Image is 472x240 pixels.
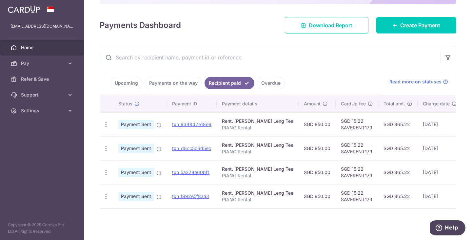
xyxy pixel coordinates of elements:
a: txn_1892e5f8aa3 [172,193,209,199]
td: SGD 15.22 SAVERENT179 [336,136,378,160]
td: [DATE] [418,136,462,160]
a: Overdue [257,77,285,89]
p: PIANG Rental [222,148,293,155]
a: Download Report [285,17,368,33]
td: SGD 850.00 [299,184,336,208]
span: Status [118,100,132,107]
td: [DATE] [418,160,462,184]
span: Create Payment [400,21,440,29]
span: Refer & Save [21,76,64,82]
td: [DATE] [418,112,462,136]
a: Create Payment [376,17,456,33]
div: Rent. [PERSON_NAME] Leng Tee [222,166,293,172]
span: Payment Sent [118,168,154,177]
span: Pay [21,60,64,67]
a: txn_5a278e60bf1 [172,169,209,175]
span: Download Report [309,21,352,29]
p: PIANG Rental [222,196,293,203]
span: CardUp fee [341,100,366,107]
p: PIANG Rental [222,124,293,131]
a: Upcoming [110,77,142,89]
td: SGD 850.00 [299,136,336,160]
a: txn_9348d2e18e9 [172,121,211,127]
td: SGD 850.00 [299,112,336,136]
span: Payment Sent [118,120,154,129]
div: Rent. [PERSON_NAME] Leng Tee [222,118,293,124]
img: CardUp [8,5,40,13]
td: SGD 865.22 [378,136,418,160]
span: Support [21,92,64,98]
div: Rent. [PERSON_NAME] Leng Tee [222,142,293,148]
a: txn_d8cc5c6d5ec [172,145,211,151]
td: SGD 15.22 SAVERENT179 [336,184,378,208]
span: Payment Sent [118,192,154,201]
iframe: Opens a widget where you can find more information [430,220,465,237]
span: Home [21,44,64,51]
td: SGD 15.22 SAVERENT179 [336,160,378,184]
p: PIANG Rental [222,172,293,179]
span: Payment Sent [118,144,154,153]
th: Payment ID [167,95,217,112]
a: Read more on statuses [389,78,448,85]
h4: Payments Dashboard [100,19,181,31]
a: Payments on the way [145,77,202,89]
p: [EMAIL_ADDRESS][DOMAIN_NAME] [10,23,73,30]
td: [DATE] [418,184,462,208]
a: Recipient paid [205,77,254,89]
td: SGD 850.00 [299,160,336,184]
input: Search by recipient name, payment id or reference [100,47,440,68]
th: Payment details [217,95,299,112]
td: SGD 865.22 [378,112,418,136]
td: SGD 865.22 [378,160,418,184]
td: SGD 15.22 SAVERENT179 [336,112,378,136]
span: Read more on statuses [389,78,442,85]
td: SGD 865.22 [378,184,418,208]
div: Rent. [PERSON_NAME] Leng Tee [222,190,293,196]
span: Settings [21,107,64,114]
span: Amount [304,100,321,107]
span: Total amt. [383,100,405,107]
span: Charge date [423,100,450,107]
